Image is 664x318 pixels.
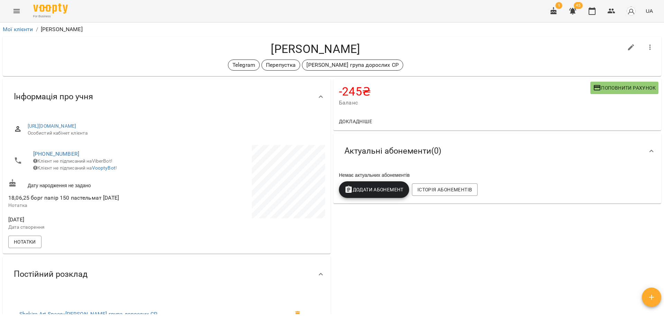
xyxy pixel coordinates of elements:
a: [URL][DOMAIN_NAME] [28,123,76,129]
a: Shekira Art Space»[PERSON_NAME] група дорослих СР [19,311,157,317]
span: Баланс [339,99,590,107]
div: [PERSON_NAME] група дорослих СР [302,60,403,71]
img: Voopty Logo [33,3,68,13]
div: Перепустка [261,60,300,71]
p: Telegram [232,61,255,69]
p: [PERSON_NAME] [41,25,83,34]
span: 1 [555,2,562,9]
span: [DATE] [8,216,165,224]
span: For Business [33,14,68,19]
span: Поповнити рахунок [593,84,656,92]
button: Menu [8,3,25,19]
img: avatar_s.png [626,6,636,16]
span: 18,06,25 борг папір 150 пастельмат [DATE] [8,194,119,201]
button: Історія абонементів [412,183,478,196]
a: VooptyBot [92,165,116,171]
button: Нотатки [8,236,41,248]
span: Актуальні абонементи ( 0 ) [344,146,441,156]
div: Інформація про учня [3,79,331,115]
span: Особистий кабінет клієнта [28,130,320,137]
button: UA [643,4,656,17]
div: Постійний розклад [3,256,331,292]
p: Перепустка [266,61,296,69]
li: / [36,25,38,34]
span: Нотатки [14,238,36,246]
span: Інформація про учня [14,91,93,102]
span: Докладніше [339,117,372,126]
span: UA [646,7,653,15]
span: Постійний розклад [14,269,87,280]
span: Клієнт не підписаний на ViberBot! [33,158,112,164]
span: Історія абонементів [417,185,472,194]
h4: [PERSON_NAME] [8,42,623,56]
div: Немає актуальних абонементів [338,170,657,180]
span: 45 [574,2,583,9]
p: Дата створення [8,224,165,231]
a: [PHONE_NUMBER] [33,151,79,157]
a: Мої клієнти [3,26,33,33]
h4: -245 ₴ [339,84,590,99]
button: Поповнити рахунок [590,82,658,94]
button: Докладніше [336,115,375,128]
p: [PERSON_NAME] група дорослих СР [306,61,399,69]
button: Додати Абонемент [339,181,409,198]
div: Telegram [228,60,260,71]
div: Актуальні абонементи(0) [333,133,661,169]
p: Нотатка [8,202,165,209]
span: Додати Абонемент [344,185,404,194]
span: Клієнт не підписаний на ! [33,165,117,171]
div: Дату народження не задано [7,178,167,190]
nav: breadcrumb [3,25,661,34]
